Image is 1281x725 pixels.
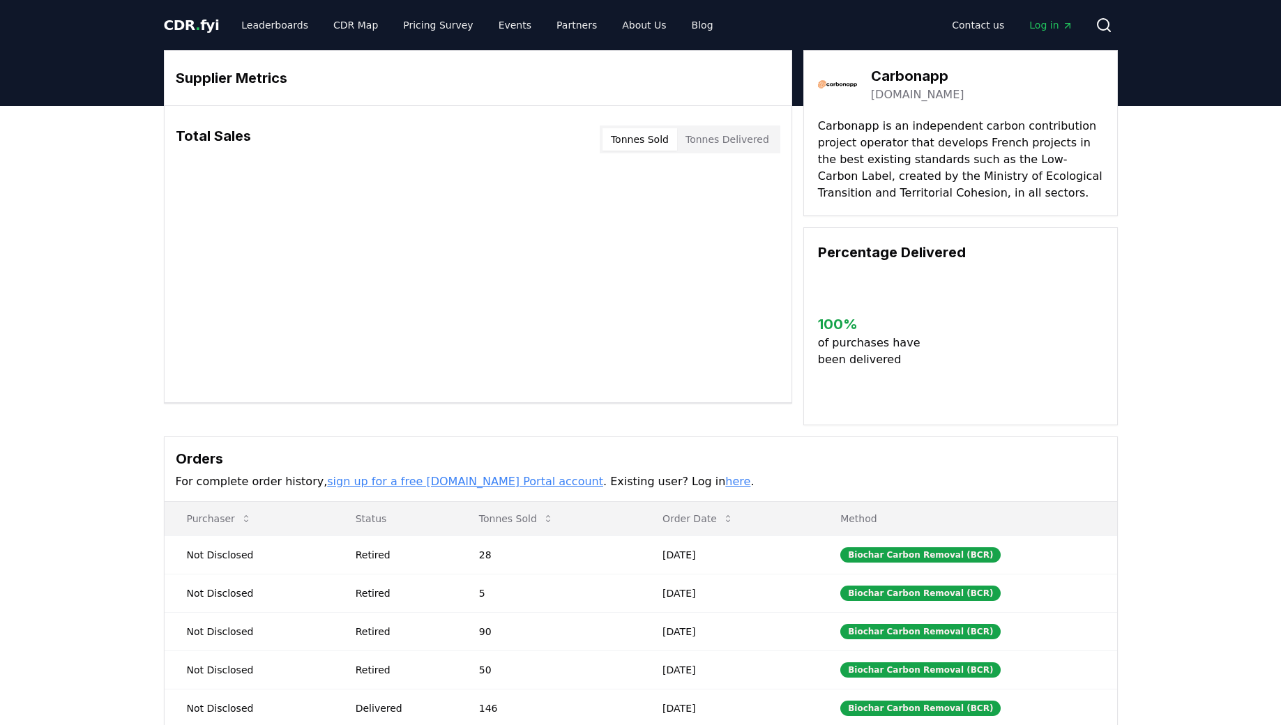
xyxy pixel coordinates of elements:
p: Status [344,512,446,526]
div: Retired [356,625,446,639]
p: For complete order history, . Existing user? Log in . [176,473,1106,490]
p: Carbonapp is an independent carbon contribution project operator that develops French projects in... [818,118,1103,201]
a: Contact us [941,13,1015,38]
a: CDR.fyi [164,15,220,35]
nav: Main [230,13,724,38]
a: Leaderboards [230,13,319,38]
td: Not Disclosed [165,612,333,650]
button: Order Date [651,505,745,533]
h3: 100 % [818,314,932,335]
h3: Carbonapp [871,66,964,86]
h3: Percentage Delivered [818,242,1103,263]
td: Not Disclosed [165,535,333,574]
div: Retired [356,548,446,562]
nav: Main [941,13,1084,38]
td: [DATE] [640,574,818,612]
a: About Us [611,13,677,38]
h3: Supplier Metrics [176,68,780,89]
a: sign up for a free [DOMAIN_NAME] Portal account [327,475,603,488]
td: [DATE] [640,612,818,650]
td: Not Disclosed [165,574,333,612]
div: Biochar Carbon Removal (BCR) [840,701,1001,716]
button: Tonnes Sold [602,128,677,151]
a: Events [487,13,543,38]
td: 5 [457,574,640,612]
button: Purchaser [176,505,263,533]
h3: Orders [176,448,1106,469]
a: Blog [681,13,725,38]
div: Biochar Carbon Removal (BCR) [840,586,1001,601]
td: [DATE] [640,650,818,689]
span: Log in [1029,18,1072,32]
p: Method [829,512,1105,526]
a: [DOMAIN_NAME] [871,86,964,103]
div: Retired [356,586,446,600]
a: CDR Map [322,13,389,38]
div: Delivered [356,701,446,715]
div: Biochar Carbon Removal (BCR) [840,624,1001,639]
div: Biochar Carbon Removal (BCR) [840,662,1001,678]
div: Retired [356,663,446,677]
td: 28 [457,535,640,574]
p: of purchases have been delivered [818,335,932,368]
span: . [195,17,200,33]
a: here [725,475,750,488]
a: Partners [545,13,608,38]
td: 90 [457,612,640,650]
a: Log in [1018,13,1084,38]
span: CDR fyi [164,17,220,33]
td: 50 [457,650,640,689]
img: Carbonapp-logo [818,65,857,104]
td: [DATE] [640,535,818,574]
h3: Total Sales [176,125,251,153]
button: Tonnes Sold [468,505,565,533]
td: Not Disclosed [165,650,333,689]
button: Tonnes Delivered [677,128,778,151]
a: Pricing Survey [392,13,484,38]
div: Biochar Carbon Removal (BCR) [840,547,1001,563]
